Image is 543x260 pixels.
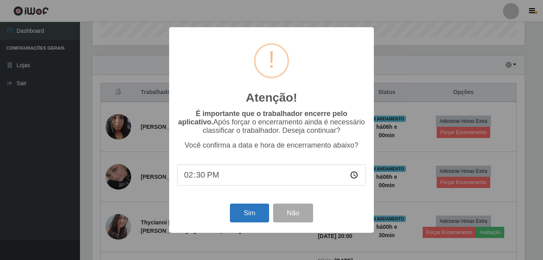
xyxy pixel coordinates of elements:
p: Você confirma a data e hora de encerramento abaixo? [177,141,366,150]
h2: Atenção! [246,90,297,105]
p: Após forçar o encerramento ainda é necessário classificar o trabalhador. Deseja continuar? [177,110,366,135]
button: Sim [230,204,269,222]
button: Não [273,204,313,222]
b: É importante que o trabalhador encerre pelo aplicativo. [178,110,347,126]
